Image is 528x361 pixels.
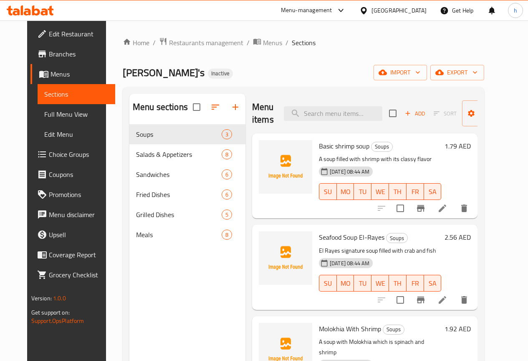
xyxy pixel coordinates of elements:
[371,183,389,200] button: WE
[129,144,245,164] div: Salads & Appetizers8
[319,154,441,164] p: A soup filled with shrimp with its classy flavor
[410,186,421,198] span: FR
[371,6,427,15] div: [GEOGRAPHIC_DATA]
[319,337,441,358] p: A soup with Molokhia which is spinach and shrimp
[380,67,420,78] span: import
[427,186,438,198] span: SA
[169,38,243,48] span: Restaurants management
[136,149,222,159] span: Salads & Appetizers
[129,225,245,245] div: Meals8
[30,44,115,64] a: Branches
[136,129,222,139] div: Soups
[402,107,428,120] button: Add
[53,293,66,304] span: 1.0.0
[454,198,474,218] button: delete
[38,124,115,144] a: Edit Menu
[30,205,115,225] a: Menu disclaimer
[392,186,403,198] span: TH
[319,231,384,243] span: Seafood Soup El-Rayes
[136,189,222,200] span: Fried Dishes
[222,210,232,220] div: items
[38,84,115,104] a: Sections
[30,24,115,44] a: Edit Restaurant
[427,277,438,289] span: SA
[292,38,316,48] span: Sections
[454,290,474,310] button: delete
[407,275,424,292] button: FR
[386,233,408,243] div: Soups
[392,277,403,289] span: TH
[424,275,442,292] button: SA
[354,275,371,292] button: TU
[49,49,109,59] span: Branches
[31,293,52,304] span: Version:
[389,183,407,200] button: TH
[123,63,205,82] span: [PERSON_NAME]'s
[136,210,222,220] span: Grilled Dishes
[30,64,115,84] a: Menus
[319,140,369,152] span: Basic shrimp soup
[252,101,274,126] h2: Menu items
[30,265,115,285] a: Grocery Checklist
[445,323,471,335] h6: 1.92 AED
[384,105,402,122] span: Select section
[404,109,426,118] span: Add
[411,290,431,310] button: Branch-specific-item
[38,104,115,124] a: Full Menu View
[371,142,392,151] span: Soups
[437,67,477,78] span: export
[281,5,332,15] div: Menu-management
[222,129,232,139] div: items
[129,121,245,248] nav: Menu sections
[49,189,109,200] span: Promotions
[411,198,431,218] button: Branch-specific-item
[136,230,222,240] div: Meals
[259,140,312,194] img: Basic shrimp soup
[392,291,409,309] span: Select to update
[247,38,250,48] li: /
[30,245,115,265] a: Coverage Report
[129,124,245,144] div: Soups3
[49,210,109,220] span: Menu disclaimer
[225,97,245,117] button: Add section
[319,275,337,292] button: SU
[340,186,351,198] span: MO
[402,107,428,120] span: Add item
[222,231,232,239] span: 8
[285,38,288,48] li: /
[129,205,245,225] div: Grilled Dishes5
[445,231,471,243] h6: 2.56 AED
[222,131,232,138] span: 3
[374,65,427,80] button: import
[123,37,484,48] nav: breadcrumb
[129,164,245,184] div: Sandwiches6
[222,151,232,159] span: 8
[222,169,232,179] div: items
[44,109,109,119] span: Full Menu View
[159,37,243,48] a: Restaurants management
[263,38,282,48] span: Menus
[30,144,115,164] a: Choice Groups
[389,275,407,292] button: TH
[326,259,373,267] span: [DATE] 08:44 AM
[319,246,441,256] p: El Rayes signature soup filled with crab and fish
[383,325,404,334] span: Soups
[371,142,393,152] div: Soups
[49,149,109,159] span: Choice Groups
[424,183,442,200] button: SA
[319,183,337,200] button: SU
[44,129,109,139] span: Edit Menu
[208,69,233,79] div: Inactive
[208,70,233,77] span: Inactive
[136,169,222,179] span: Sandwiches
[375,277,386,289] span: WE
[340,277,351,289] span: MO
[428,107,462,120] span: Select section first
[49,29,109,39] span: Edit Restaurant
[410,277,421,289] span: FR
[49,169,109,179] span: Coupons
[222,230,232,240] div: items
[205,97,225,117] span: Sort sections
[437,203,447,213] a: Edit menu item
